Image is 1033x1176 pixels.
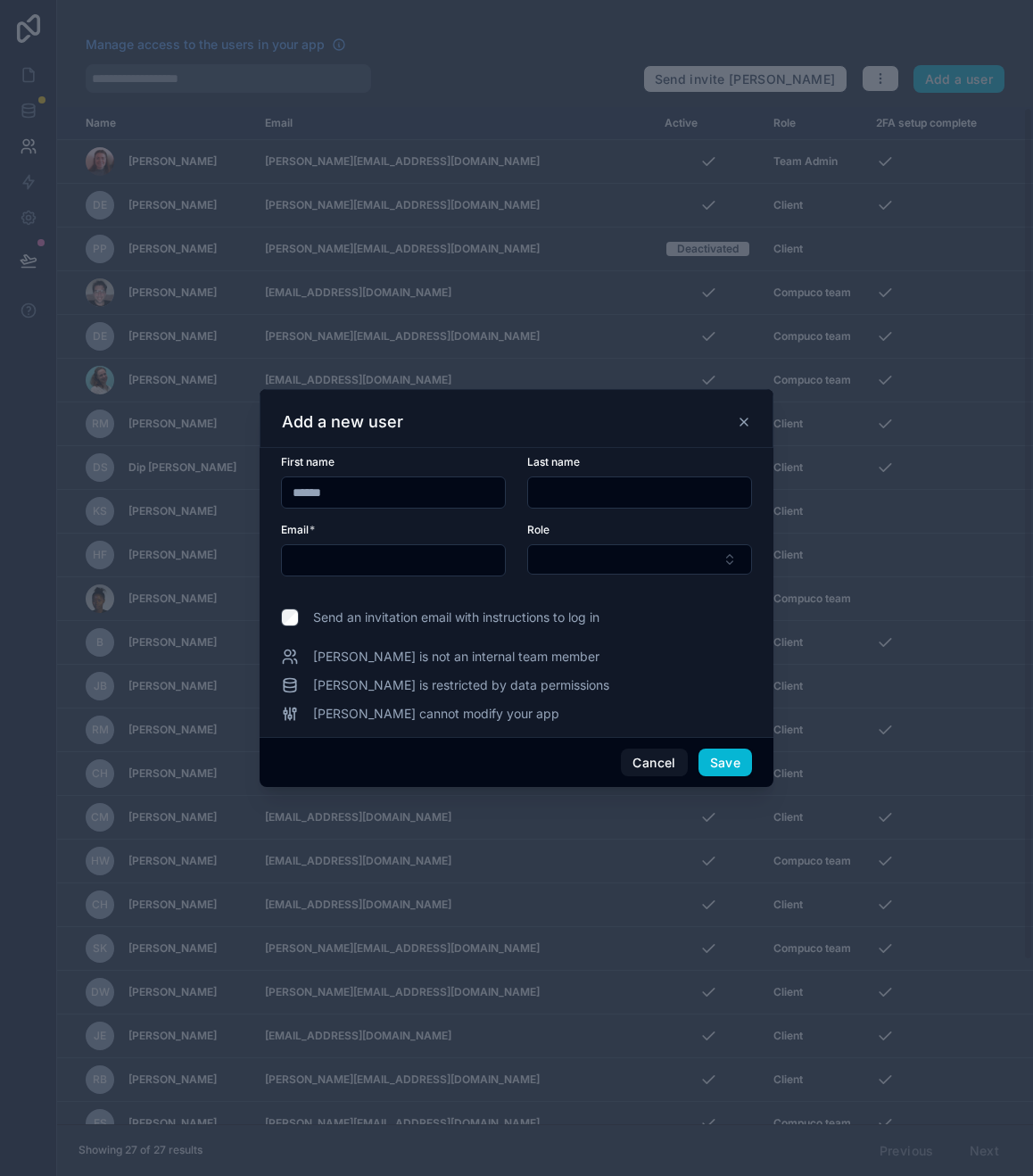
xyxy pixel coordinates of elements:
span: Email [281,523,309,536]
input: Send an invitation email with instructions to log in [281,609,299,626]
button: Save [698,749,752,777]
span: [PERSON_NAME] cannot modify your app [313,705,559,723]
span: [PERSON_NAME] is restricted by data permissions [313,676,609,694]
span: Send an invitation email with instructions to log in [313,609,599,626]
h3: Add a new user [282,411,403,433]
span: First name [281,455,335,468]
button: Cancel [621,749,687,777]
span: [PERSON_NAME] is not an internal team member [313,648,599,666]
span: Last name [527,455,580,468]
button: Select Button [527,544,752,575]
span: Role [527,523,550,536]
